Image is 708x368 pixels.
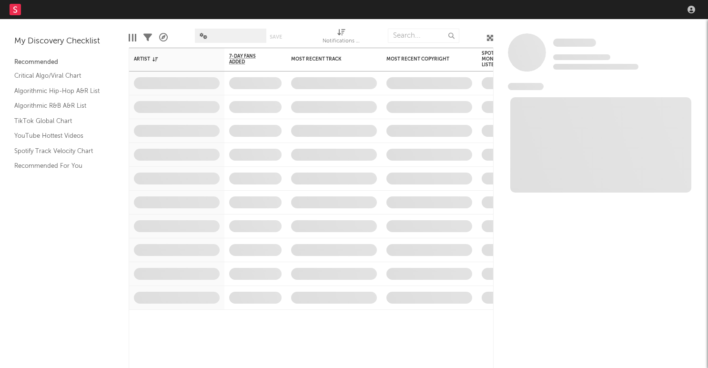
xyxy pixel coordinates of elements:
[386,56,458,62] div: Most Recent Copyright
[323,24,361,51] div: Notifications (Artist)
[14,116,105,126] a: TikTok Global Chart
[14,36,114,47] div: My Discovery Checklist
[134,56,205,62] div: Artist
[129,24,136,51] div: Edit Columns
[159,24,168,51] div: A&R Pipeline
[553,64,638,70] span: 0 fans last week
[482,51,515,68] div: Spotify Monthly Listeners
[508,83,544,90] span: News Feed
[553,54,610,60] span: Tracking Since: [DATE]
[291,56,363,62] div: Most Recent Track
[553,39,596,47] span: Some Artist
[143,24,152,51] div: Filters
[14,161,105,171] a: Recommended For You
[270,34,282,40] button: Save
[388,29,459,43] input: Search...
[14,57,114,68] div: Recommended
[14,71,105,81] a: Critical Algo/Viral Chart
[14,101,105,111] a: Algorithmic R&B A&R List
[14,131,105,141] a: YouTube Hottest Videos
[14,146,105,156] a: Spotify Track Velocity Chart
[323,36,361,47] div: Notifications (Artist)
[14,86,105,96] a: Algorithmic Hip-Hop A&R List
[229,53,267,65] span: 7-Day Fans Added
[553,38,596,48] a: Some Artist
